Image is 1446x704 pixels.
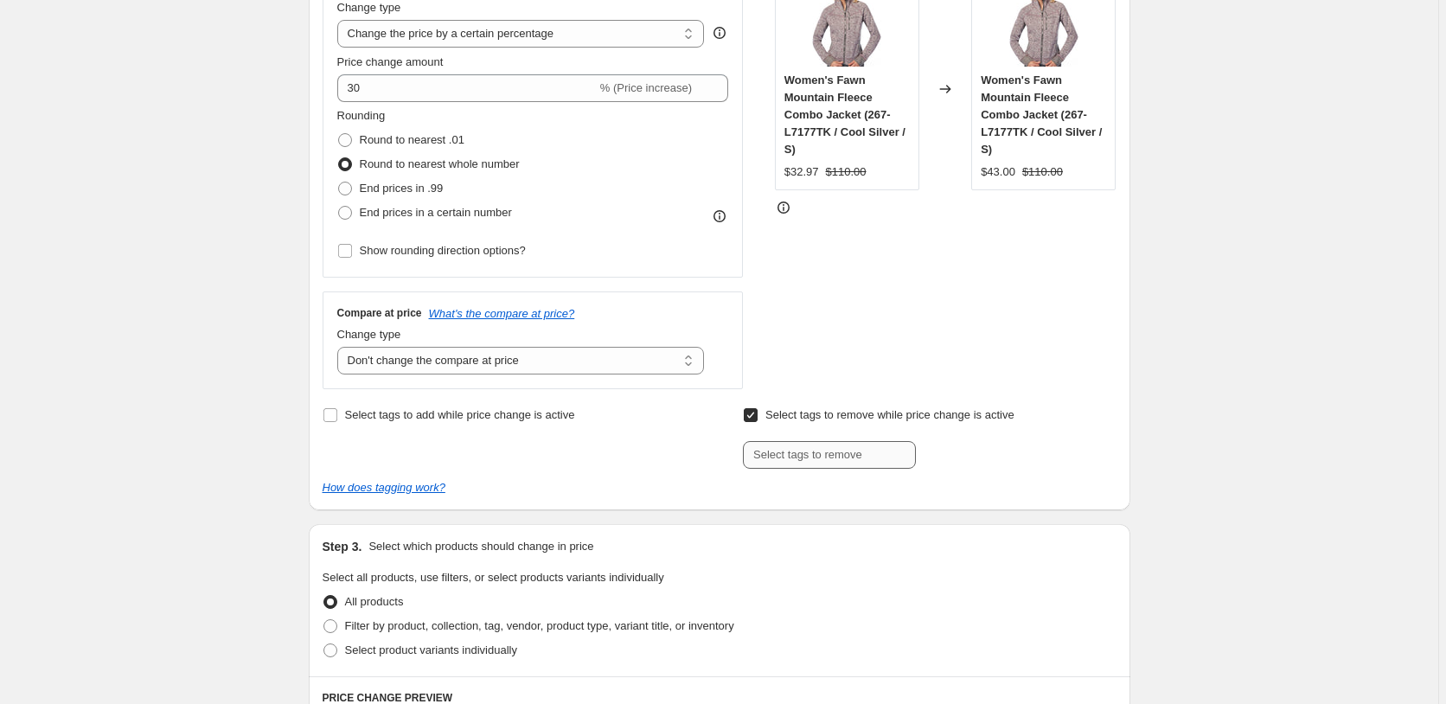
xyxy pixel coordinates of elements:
input: Select tags to remove [743,441,916,469]
span: End prices in a certain number [360,206,512,219]
strike: $110.00 [1022,163,1063,181]
span: Select all products, use filters, or select products variants individually [323,571,664,584]
span: Rounding [337,109,386,122]
span: Show rounding direction options? [360,244,526,257]
span: Select tags to remove while price change is active [765,408,1014,421]
span: Select tags to add while price change is active [345,408,575,421]
span: End prices in .99 [360,182,444,195]
span: Women's Fawn Mountain Fleece Combo Jacket (267-L7177TK / Cool Silver / S) [981,74,1102,156]
input: -15 [337,74,597,102]
span: % (Price increase) [600,81,692,94]
strike: $110.00 [826,163,867,181]
span: Round to nearest whole number [360,157,520,170]
span: Price change amount [337,55,444,68]
span: Round to nearest .01 [360,133,464,146]
button: What's the compare at price? [429,307,575,320]
span: Change type [337,328,401,341]
span: Women's Fawn Mountain Fleece Combo Jacket (267-L7177TK / Cool Silver / S) [784,74,905,156]
div: help [711,24,728,42]
h2: Step 3. [323,538,362,555]
a: How does tagging work? [323,481,445,494]
div: $32.97 [784,163,819,181]
p: Select which products should change in price [368,538,593,555]
span: All products [345,595,404,608]
span: Select product variants individually [345,643,517,656]
div: $43.00 [981,163,1015,181]
span: Change type [337,1,401,14]
span: Filter by product, collection, tag, vendor, product type, variant title, or inventory [345,619,734,632]
h3: Compare at price [337,306,422,320]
